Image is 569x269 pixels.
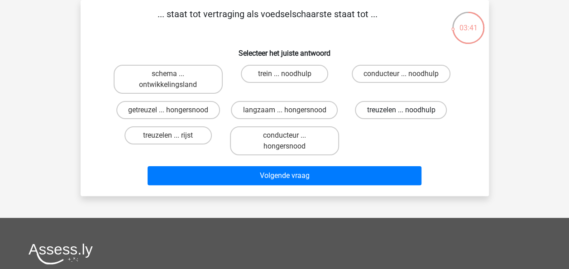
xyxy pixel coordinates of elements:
label: conducteur ... hongersnood [230,126,339,155]
label: conducteur ... noodhulp [352,65,450,83]
h6: Selecteer het juiste antwoord [95,42,474,58]
label: schema ... ontwikkelingsland [114,65,223,94]
div: 03:41 [451,11,485,34]
label: trein ... noodhulp [241,65,328,83]
label: langzaam ... hongersnood [231,101,338,119]
label: getreuzel ... hongersnood [116,101,220,119]
label: treuzelen ... rijst [124,126,212,144]
label: treuzelen ... noodhulp [355,101,447,119]
img: Assessly logo [29,243,93,264]
p: ... staat tot vertraging als voedselschaarste staat tot ... [95,7,440,34]
button: Volgende vraag [148,166,421,185]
